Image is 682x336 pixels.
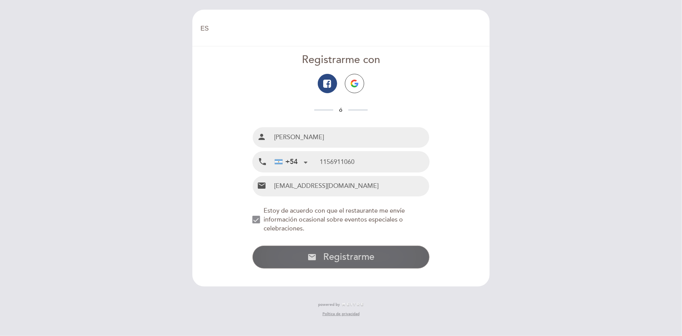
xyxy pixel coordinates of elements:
md-checkbox: NEW_MODAL_AGREE_RESTAURANT_SEND_OCCASIONAL_INFO [252,206,430,233]
input: Email [271,176,430,196]
input: Nombre y Apellido [271,127,430,148]
div: Registrarme con [252,53,430,68]
input: Teléfono Móvil [320,152,429,172]
a: powered by [318,302,364,307]
img: icon-google.png [351,80,358,87]
img: MEITRE [342,303,364,307]
i: email [307,252,317,262]
i: person [257,132,267,142]
div: Argentina: +54 [272,152,310,172]
button: email Registrarme [252,246,430,269]
span: Estoy de acuerdo con que el restaurante me envíe información ocasional sobre eventos especiales o... [264,207,405,232]
i: email [257,181,267,190]
span: powered by [318,302,340,307]
i: local_phone [258,157,267,167]
span: ó [333,107,348,113]
div: +54 [275,157,298,167]
a: Política de privacidad [322,311,360,317]
span: Registrarme [323,251,374,263]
